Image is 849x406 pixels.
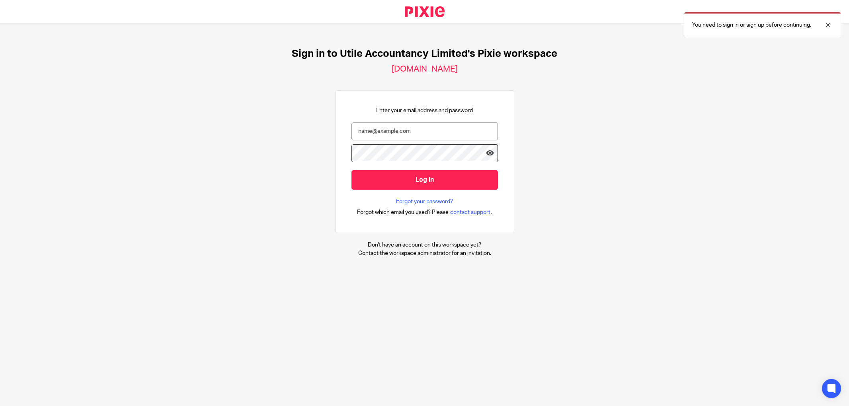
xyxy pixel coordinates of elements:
[396,198,453,206] a: Forgot your password?
[692,21,811,29] p: You need to sign in or sign up before continuing.
[357,208,449,216] span: Forgot which email you used? Please
[358,249,491,257] p: Contact the workspace administrator for an invitation.
[351,122,498,140] input: name@example.com
[450,208,490,216] span: contact support
[292,48,557,60] h1: Sign in to Utile Accountancy Limited's Pixie workspace
[376,107,473,115] p: Enter your email address and password
[358,241,491,249] p: Don't have an account on this workspace yet?
[392,64,458,74] h2: [DOMAIN_NAME]
[357,208,492,217] div: .
[351,170,498,190] input: Log in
